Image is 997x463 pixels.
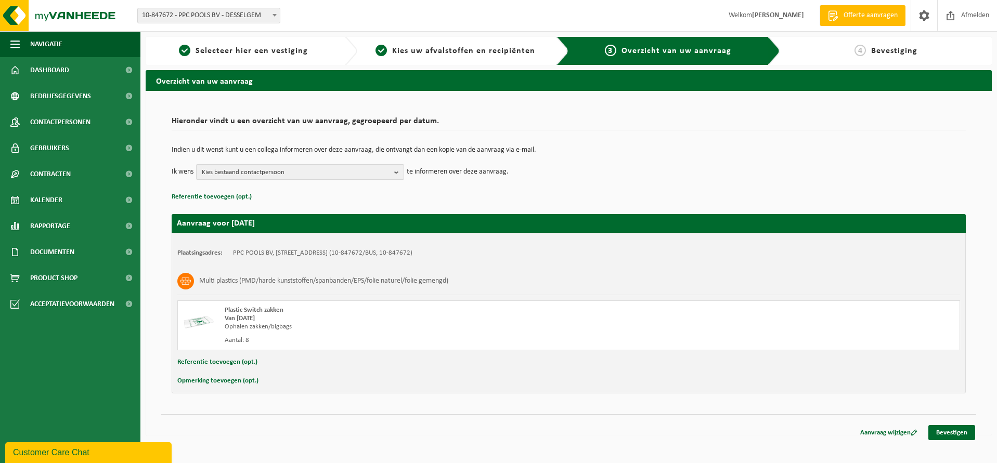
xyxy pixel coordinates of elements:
[30,161,71,187] span: Contracten
[137,8,280,23] span: 10-847672 - PPC POOLS BV - DESSELGEM
[202,165,390,180] span: Kies bestaand contactpersoon
[30,31,62,57] span: Navigatie
[854,45,866,56] span: 4
[196,164,404,180] button: Kies bestaand contactpersoon
[233,249,412,257] td: PPC POOLS BV, [STREET_ADDRESS] (10-847672/BUS, 10-847672)
[605,45,616,56] span: 3
[5,440,174,463] iframe: chat widget
[172,164,193,180] p: Ik wens
[225,336,611,345] div: Aantal: 8
[146,70,992,90] h2: Overzicht van uw aanvraag
[928,425,975,440] a: Bevestigen
[392,47,535,55] span: Kies uw afvalstoffen en recipiënten
[30,83,91,109] span: Bedrijfsgegevens
[196,47,308,55] span: Selecteer hier een vestiging
[225,323,611,331] div: Ophalen zakken/bigbags
[871,47,917,55] span: Bevestiging
[30,291,114,317] span: Acceptatievoorwaarden
[177,374,258,388] button: Opmerking toevoegen (opt.)
[177,219,255,228] strong: Aanvraag voor [DATE]
[172,117,966,131] h2: Hieronder vindt u een overzicht van uw aanvraag, gegroepeerd per datum.
[362,45,548,57] a: 2Kies uw afvalstoffen en recipiënten
[820,5,905,26] a: Offerte aanvragen
[179,45,190,56] span: 1
[852,425,925,440] a: Aanvraag wijzigen
[376,45,387,56] span: 2
[30,187,62,213] span: Kalender
[30,265,77,291] span: Product Shop
[199,273,448,289] h3: Multi plastics (PMD/harde kunststoffen/spanbanden/EPS/folie naturel/folie gemengd)
[621,47,731,55] span: Overzicht van uw aanvraag
[30,135,69,161] span: Gebruikers
[30,239,74,265] span: Documenten
[172,147,966,154] p: Indien u dit wenst kunt u een collega informeren over deze aanvraag, die ontvangt dan een kopie v...
[407,164,509,180] p: te informeren over deze aanvraag.
[177,249,223,256] strong: Plaatsingsadres:
[30,57,69,83] span: Dashboard
[172,190,252,204] button: Referentie toevoegen (opt.)
[183,306,214,337] img: LP-SK-00500-LPE-16.png
[30,213,70,239] span: Rapportage
[225,307,283,313] span: Plastic Switch zakken
[177,355,257,369] button: Referentie toevoegen (opt.)
[752,11,804,19] strong: [PERSON_NAME]
[138,8,280,23] span: 10-847672 - PPC POOLS BV - DESSELGEM
[841,10,900,21] span: Offerte aanvragen
[30,109,90,135] span: Contactpersonen
[151,45,336,57] a: 1Selecteer hier een vestiging
[225,315,255,322] strong: Van [DATE]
